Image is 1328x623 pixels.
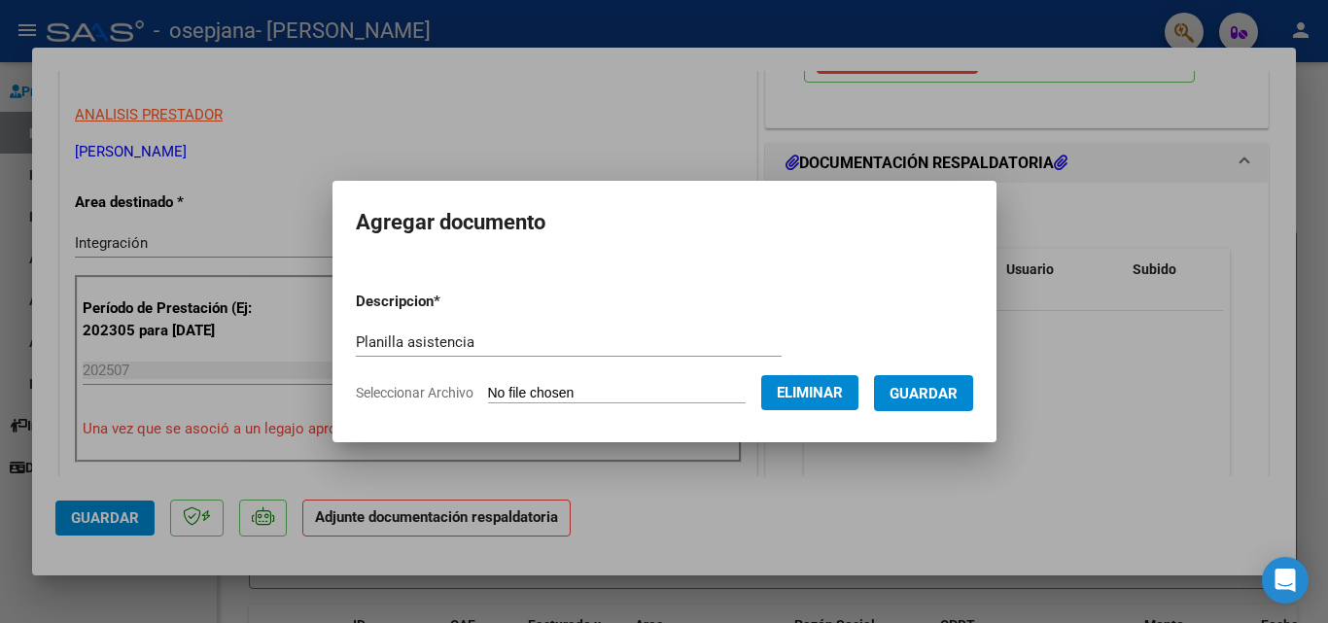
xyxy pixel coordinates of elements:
[356,204,973,241] h2: Agregar documento
[1262,557,1309,604] div: Open Intercom Messenger
[777,384,843,401] span: Eliminar
[890,385,958,402] span: Guardar
[874,375,973,411] button: Guardar
[356,291,542,313] p: Descripcion
[761,375,858,410] button: Eliminar
[356,385,473,400] span: Seleccionar Archivo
